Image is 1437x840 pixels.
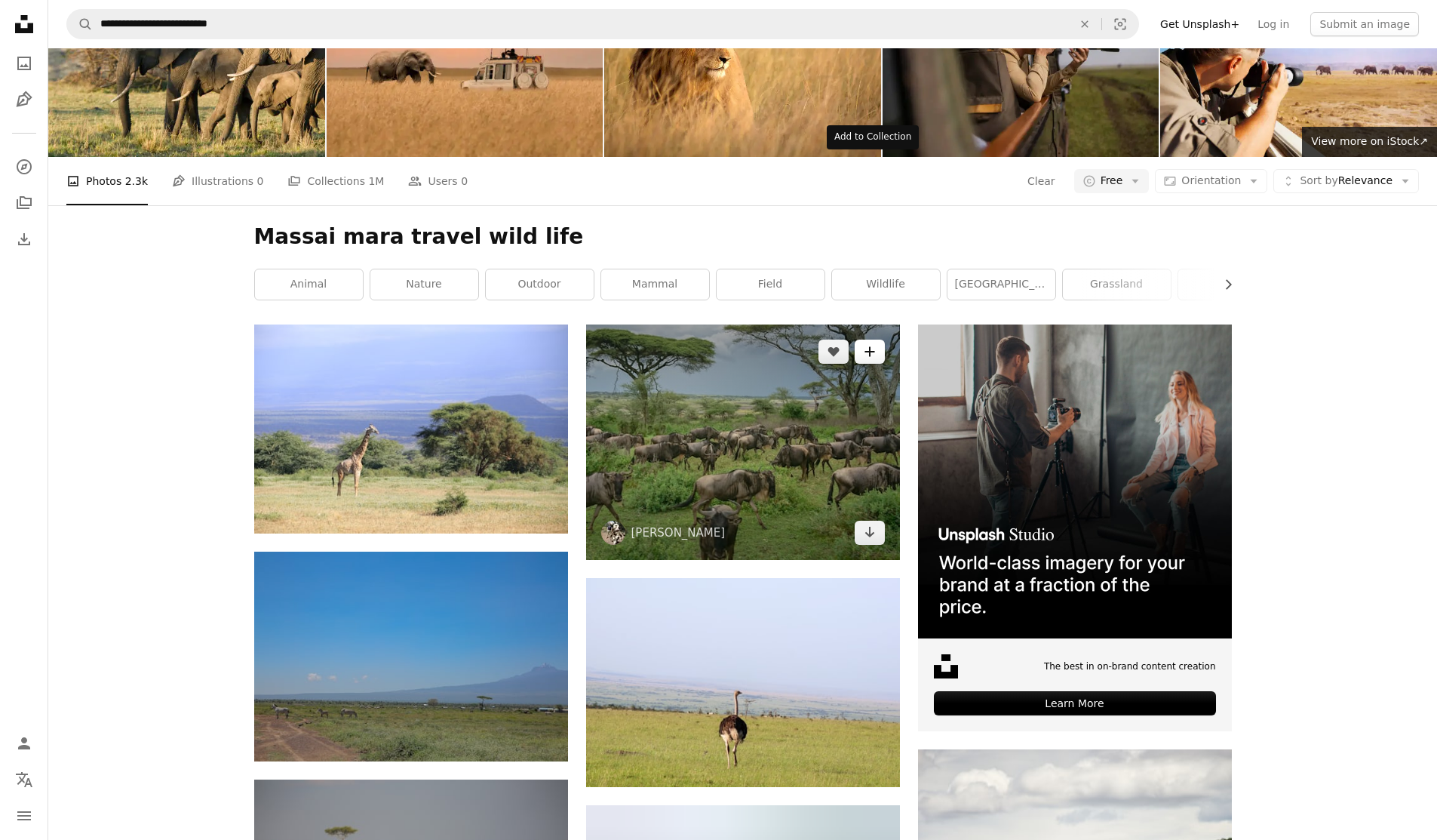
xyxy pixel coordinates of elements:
[601,521,625,545] img: Go to Ben Preater's profile
[1300,174,1337,186] span: Sort by
[1178,269,1286,300] a: safari
[9,85,39,115] a: Illustrations
[947,269,1055,300] a: [GEOGRAPHIC_DATA]
[1063,269,1171,300] a: grassland
[257,173,264,189] span: 0
[1248,12,1298,36] a: Log in
[1311,135,1428,147] span: View more on iStock ↗
[9,48,39,78] a: Photos
[818,340,849,364] button: Like
[1102,10,1138,38] button: Visual search
[832,269,940,300] a: wildlife
[254,649,568,663] a: zebras grazing in a field
[631,525,726,540] a: [PERSON_NAME]
[408,157,468,205] a: Users 0
[66,9,1139,39] form: Find visuals sitewide
[254,422,568,435] a: A giraffe standing in the middle of a field
[254,325,568,534] img: A giraffe standing in the middle of a field
[586,675,900,689] a: an ostrich is walking through a grassy field
[934,691,1216,715] div: Learn More
[254,552,568,761] img: zebras grazing in a field
[254,223,1232,251] h1: Massai mara travel wild life
[9,224,39,254] a: Download History
[601,269,709,300] a: mammal
[9,728,39,758] a: Log in / Sign up
[9,9,39,42] a: Home — Unsplash
[9,152,39,182] a: Explore
[1181,174,1241,186] span: Orientation
[1101,174,1123,189] span: Free
[1068,10,1101,38] button: Clear
[9,765,39,795] button: Language
[287,157,384,205] a: Collections 1M
[855,521,885,545] a: Download
[918,325,1232,638] img: file-1715651741414-859baba4300dimage
[717,269,824,300] a: field
[586,325,900,560] img: two brown and black cattle
[1151,12,1248,36] a: Get Unsplash+
[486,269,594,300] a: outdoor
[9,188,39,218] a: Collections
[1074,169,1150,193] button: Free
[1155,169,1267,193] button: Orientation
[370,269,478,300] a: nature
[1027,169,1056,193] button: Clear
[586,578,900,787] img: an ostrich is walking through a grassy field
[1273,169,1419,193] button: Sort byRelevance
[1214,269,1232,300] button: scroll list to the right
[586,435,900,449] a: two brown and black cattle
[1044,660,1216,673] span: The best in on-brand content creation
[855,340,885,364] button: Add to Collection
[918,325,1232,731] a: The best in on-brand content creationLearn More
[255,269,363,300] a: animal
[9,801,39,831] button: Menu
[461,173,468,189] span: 0
[1300,174,1392,189] span: Relevance
[1302,127,1437,157] a: View more on iStock↗
[934,654,958,678] img: file-1631678316303-ed18b8b5cb9cimage
[827,125,919,149] div: Add to Collection
[67,10,93,38] button: Search Unsplash
[1310,12,1419,36] button: Submit an image
[368,173,384,189] span: 1M
[172,157,263,205] a: Illustrations 0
